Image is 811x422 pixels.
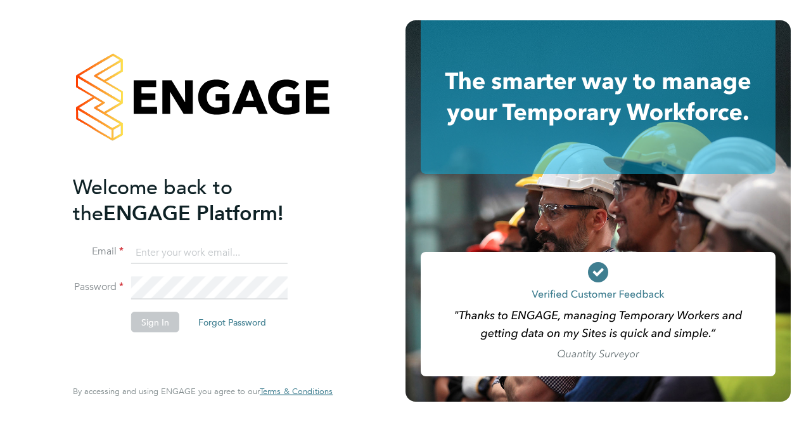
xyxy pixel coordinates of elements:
[131,241,288,264] input: Enter your work email...
[260,386,333,397] span: Terms & Conditions
[73,174,320,226] h2: ENGAGE Platform!
[73,280,124,294] label: Password
[188,312,276,333] button: Forgot Password
[131,312,179,333] button: Sign In
[73,386,333,397] span: By accessing and using ENGAGE you agree to our
[260,386,333,397] a: Terms & Conditions
[73,245,124,258] label: Email
[73,175,233,225] span: Welcome back to the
